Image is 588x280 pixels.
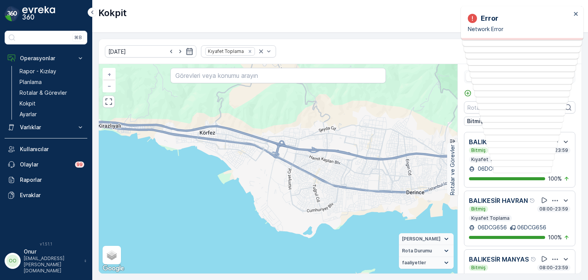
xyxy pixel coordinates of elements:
p: [EMAIL_ADDRESS][PERSON_NAME][DOMAIN_NAME] [24,255,80,274]
div: Yardım Araç İkonu [531,256,537,262]
p: Kokpit [20,100,36,107]
p: Bitmiş [470,147,487,153]
summary: Rota Durumu [399,245,454,257]
p: Kullanıcılar [20,145,84,153]
p: BALIKESİR HAVRAN [469,196,528,205]
div: OO [7,255,19,267]
img: logo [5,6,20,21]
p: Planlama [20,78,42,86]
button: close [573,11,579,18]
p: 100 % [548,234,562,241]
span: Rota Durumu [402,248,432,254]
p: Varlıklar [20,124,72,131]
p: Raporlar [20,176,84,184]
img: logo_dark-DEwI_e13.png [22,6,55,21]
p: Ayarlar [20,110,37,118]
span: − [108,82,111,89]
p: Rotalar ve Görevler [449,145,456,195]
input: Rotaları Ara [464,101,575,114]
button: OOOnur[EMAIL_ADDRESS][PERSON_NAME][DOMAIN_NAME] [5,248,87,274]
button: Varlıklar [5,120,87,135]
summary: faaliyetler [399,257,454,269]
p: Network Error [468,25,571,33]
a: Raporlar [5,172,87,188]
div: Remove Kıyafet Toplama [246,48,254,54]
a: Uzaklaştır [103,80,115,92]
p: 06DCG656 [517,224,546,231]
p: 06DCG656 [476,224,507,231]
a: Layers [103,247,120,264]
p: 08:00-23:59 [539,206,569,212]
a: Ayarlar [16,109,87,120]
p: ⌘B [74,35,82,41]
img: Google [101,264,126,273]
p: 99 [77,161,83,168]
input: Görevleri veya konumu arayın [170,68,385,83]
div: Yardım Araç İkonu [529,198,536,204]
span: + [108,71,111,77]
button: Operasyonlar [5,51,87,66]
a: Planlama [16,77,87,87]
a: Kullanıcılar [5,142,87,157]
span: v 1.51.1 [5,242,87,246]
p: Onur [24,248,80,255]
a: Rotalar & Görevler [16,87,87,98]
p: Kokpit [98,7,127,19]
p: Rapor - Kızılay [20,68,56,75]
span: [PERSON_NAME] [402,236,441,242]
p: Operasyonlar [20,54,72,62]
a: Kokpit [16,98,87,109]
div: Kıyafet Toplama [206,48,245,55]
p: Bitmiş [470,265,487,271]
p: 06DCG656 [476,165,507,173]
p: Error [481,13,498,24]
p: Kıyafet Toplama [470,215,510,221]
a: Evraklar [5,188,87,203]
span: faaliyetler [402,260,426,266]
p: Bitmiş [470,206,487,212]
a: Olaylar99 [5,157,87,172]
summary: [PERSON_NAME] [399,233,454,245]
p: 100 % [548,175,562,183]
p: Evraklar [20,191,84,199]
p: Rotalar & Görevler [20,89,67,97]
input: dd/mm/yyyy [105,45,196,58]
a: Bu bölgeyi Google Haritalar'da açın (yeni pencerede açılır) [101,264,126,273]
p: Bitmiş (4) [467,117,492,125]
button: Bitmiş (4) [464,117,495,126]
a: Yakınlaştır [103,69,115,80]
p: BALIKESİR İVRİNDİ [469,137,524,147]
a: Rapor - Kızılay [16,66,87,77]
p: Kıyafet Toplama [470,156,510,163]
p: Olaylar [20,161,70,168]
p: BALIKESİR MANYAS [469,255,529,264]
a: Geçici Rota Ekle [464,89,518,97]
p: 08:00-23:59 [539,265,569,271]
